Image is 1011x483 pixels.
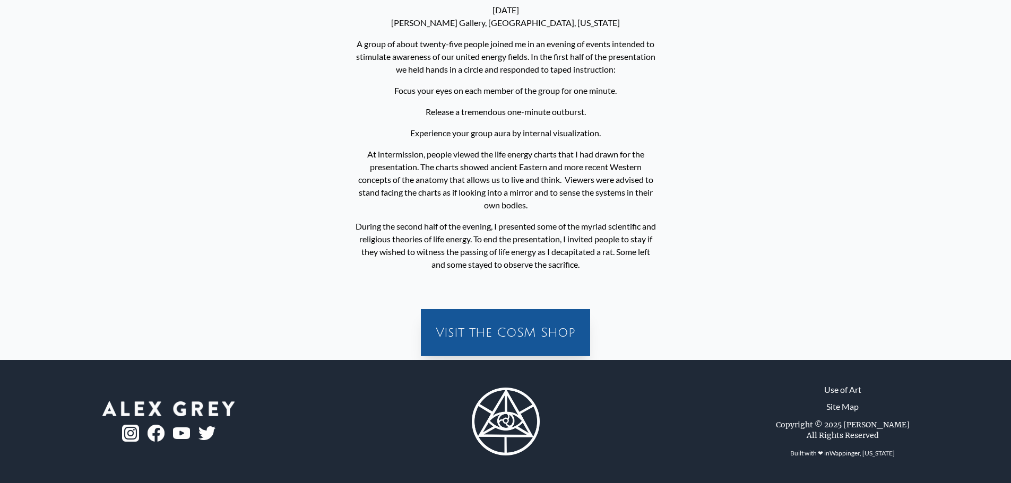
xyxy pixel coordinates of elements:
img: fb-logo.png [148,425,165,442]
a: Wappinger, [US_STATE] [829,449,895,457]
img: youtube-logo.png [173,427,190,440]
p: Focus your eyes on each member of the group for one minute. [355,80,656,101]
div: All Rights Reserved [807,430,879,441]
img: twitter-logo.png [198,426,215,440]
div: Copyright © 2025 [PERSON_NAME] [776,419,910,430]
p: Release a tremendous one-minute outburst. [355,101,656,122]
p: A group of about twenty-five people joined me in an evening of events intended to stimulate aware... [355,33,656,80]
a: Use of Art [824,383,861,396]
div: Built with ❤ in [786,445,899,462]
a: Visit the CoSM Shop [427,315,584,349]
p: During the second half of the evening, I presented some of the myriad scientific and religious th... [355,216,656,275]
p: Experience your group aura by internal visualization. [355,122,656,144]
a: Site Map [826,400,859,413]
p: At intermission, people viewed the life energy charts that I had drawn for the presentation. The ... [355,144,656,216]
img: ig-logo.png [122,425,139,442]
